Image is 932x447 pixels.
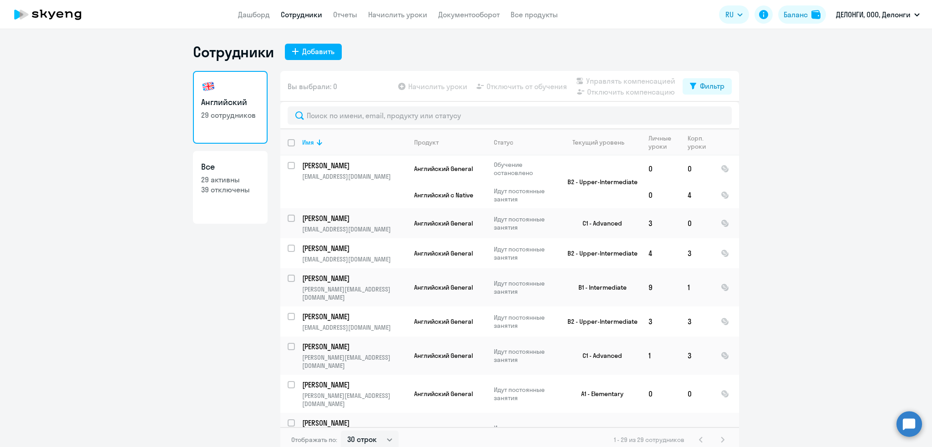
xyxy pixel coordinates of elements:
[302,342,406,352] a: [PERSON_NAME]
[719,5,749,24] button: RU
[288,81,337,92] span: Вы выбрали: 0
[836,9,911,20] p: ДЕЛОНГИ, ООО, Делонги
[302,172,406,181] p: [EMAIL_ADDRESS][DOMAIN_NAME]
[368,10,427,19] a: Начислить уроки
[302,273,406,283] a: [PERSON_NAME]
[557,337,641,375] td: C1 - Advanced
[281,10,322,19] a: Сотрудники
[641,306,680,337] td: 3
[238,10,270,19] a: Дашборд
[641,156,680,182] td: 0
[778,5,826,24] button: Балансbalance
[511,10,558,19] a: Все продукты
[201,185,259,195] p: 39 отключены
[557,375,641,413] td: A1 - Elementary
[414,283,473,291] span: Английский General
[201,79,216,94] img: english
[201,161,259,173] h3: Все
[494,386,556,402] p: Идут постоянные занятия
[680,375,714,413] td: 0
[494,161,556,177] p: Обучение остановлено
[302,138,406,146] div: Имя
[302,380,406,390] a: [PERSON_NAME]
[811,10,821,19] img: balance
[193,151,268,224] a: Все29 активны39 отключены
[291,436,337,444] span: Отображать по:
[688,134,713,151] div: Корп. уроки
[302,255,406,263] p: [EMAIL_ADDRESS][DOMAIN_NAME]
[641,337,680,375] td: 1
[648,134,680,151] div: Личные уроки
[302,46,334,57] div: Добавить
[302,380,405,390] p: [PERSON_NAME]
[572,138,624,146] div: Текущий уровень
[680,182,714,208] td: 4
[302,323,406,331] p: [EMAIL_ADDRESS][DOMAIN_NAME]
[680,268,714,306] td: 1
[302,243,405,253] p: [PERSON_NAME]
[414,390,473,398] span: Английский General
[494,215,556,231] p: Идут постоянные занятия
[680,156,714,182] td: 0
[333,10,357,19] a: Отчеты
[557,208,641,238] td: C1 - Advanced
[302,243,406,253] a: [PERSON_NAME]
[302,273,405,283] p: [PERSON_NAME]
[414,317,473,326] span: Английский General
[494,138,513,146] div: Статус
[494,347,556,364] p: Идут постоянные занятия
[557,238,641,268] td: B2 - Upper-Intermediate
[302,353,406,370] p: [PERSON_NAME][EMAIL_ADDRESS][DOMAIN_NAME]
[641,268,680,306] td: 9
[302,392,406,408] p: [PERSON_NAME][EMAIL_ADDRESS][DOMAIN_NAME]
[414,138,439,146] div: Продукт
[831,4,924,25] button: ДЕЛОНГИ, ООО, Делонги
[302,161,406,171] a: [PERSON_NAME]
[414,165,473,173] span: Английский General
[288,106,732,125] input: Поиск по имени, email, продукту или статусу
[557,306,641,337] td: B2 - Upper-Intermediate
[302,311,406,321] a: [PERSON_NAME]
[494,245,556,261] p: Идут постоянные занятия
[494,187,556,203] p: Идут постоянные занятия
[680,337,714,375] td: 3
[725,9,734,20] span: RU
[302,285,406,301] p: [PERSON_NAME][EMAIL_ADDRESS][DOMAIN_NAME]
[193,43,274,61] h1: Сотрудники
[302,311,405,321] p: [PERSON_NAME]
[494,279,556,296] p: Идут постоянные занятия
[680,306,714,337] td: 3
[494,424,556,440] p: Идут постоянные занятия
[641,182,680,208] td: 0
[641,375,680,413] td: 0
[414,249,473,257] span: Английский General
[414,219,473,227] span: Английский General
[302,418,405,428] p: [PERSON_NAME]
[302,418,406,428] a: [PERSON_NAME]
[201,96,259,108] h3: Английский
[302,138,314,146] div: Имя
[680,238,714,268] td: 3
[285,44,342,60] button: Добавить
[414,352,473,360] span: Английский General
[564,138,641,146] div: Текущий уровень
[302,213,405,223] p: [PERSON_NAME]
[680,208,714,238] td: 0
[557,268,641,306] td: B1 - Intermediate
[302,161,405,171] p: [PERSON_NAME]
[438,10,500,19] a: Документооборот
[494,313,556,330] p: Идут постоянные занятия
[201,175,259,185] p: 29 активны
[193,71,268,144] a: Английский29 сотрудников
[414,191,473,199] span: Английский с Native
[641,238,680,268] td: 4
[784,9,808,20] div: Баланс
[641,208,680,238] td: 3
[557,156,641,208] td: B2 - Upper-Intermediate
[614,436,684,444] span: 1 - 29 из 29 сотрудников
[302,213,406,223] a: [PERSON_NAME]
[302,342,405,352] p: [PERSON_NAME]
[201,110,259,120] p: 29 сотрудников
[302,225,406,233] p: [EMAIL_ADDRESS][DOMAIN_NAME]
